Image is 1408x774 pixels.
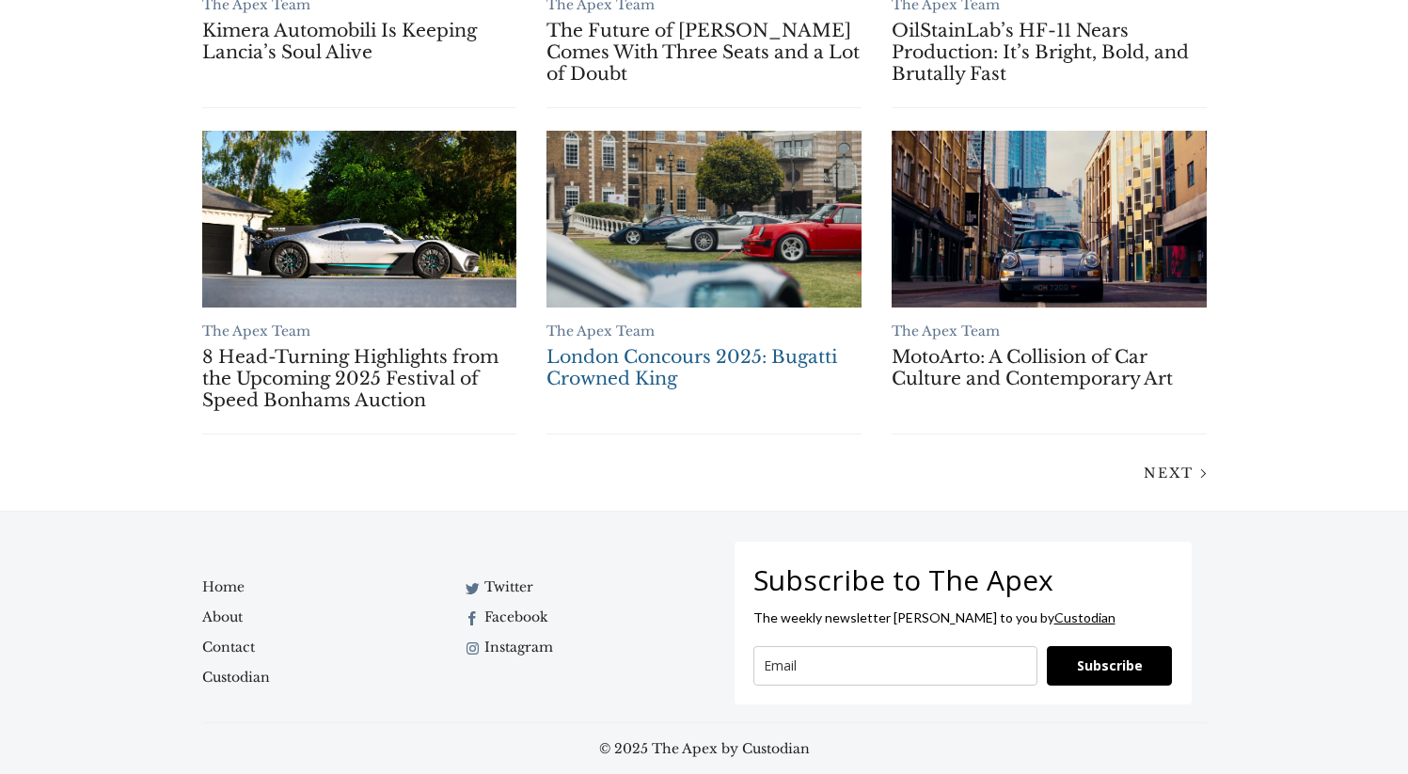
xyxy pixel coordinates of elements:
[892,323,1000,340] a: The Apex Team
[461,572,689,602] a: Twitter
[202,323,310,340] a: The Apex Team
[892,20,1207,85] a: OilStainLab’s HF-11 Nears Production: It’s Bright, Bold, and Brutally Fast
[753,561,1173,599] h4: Subscribe to The Apex
[461,632,689,662] a: Instagram
[202,662,431,692] a: Custodian
[202,131,517,308] a: 8 Head-Turning Highlights from the Upcoming 2025 Festival of Speed Bonhams Auction
[202,632,416,662] a: Contact
[892,131,1207,308] a: MotoArto: A Collision of Car Culture and Contemporary Art
[546,346,862,389] a: London Concours 2025: Bugatti Crowned King
[753,646,1037,686] input: Email
[461,602,689,632] a: Facebook
[202,572,416,602] a: Home
[202,346,517,411] a: 8 Head-Turning Highlights from the Upcoming 2025 Festival of Speed Bonhams Auction
[546,20,862,85] a: The Future of [PERSON_NAME] Comes With Three Seats and a Lot of Doubt
[1054,609,1115,625] a: Custodian
[202,738,1207,759] span: © 2025 The Apex by Custodian
[202,602,416,632] a: About
[1129,463,1207,482] a: Next
[546,323,655,340] a: The Apex Team
[753,608,1173,627] p: The weekly newsletter [PERSON_NAME] to you by
[892,346,1207,389] a: MotoArto: A Collision of Car Culture and Contemporary Art
[202,20,517,63] a: Kimera Automobili Is Keeping Lancia’s Soul Alive
[1144,465,1194,482] span: Next
[1047,646,1173,686] button: Subscribe
[546,131,862,308] a: London Concours 2025: Bugatti Crowned King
